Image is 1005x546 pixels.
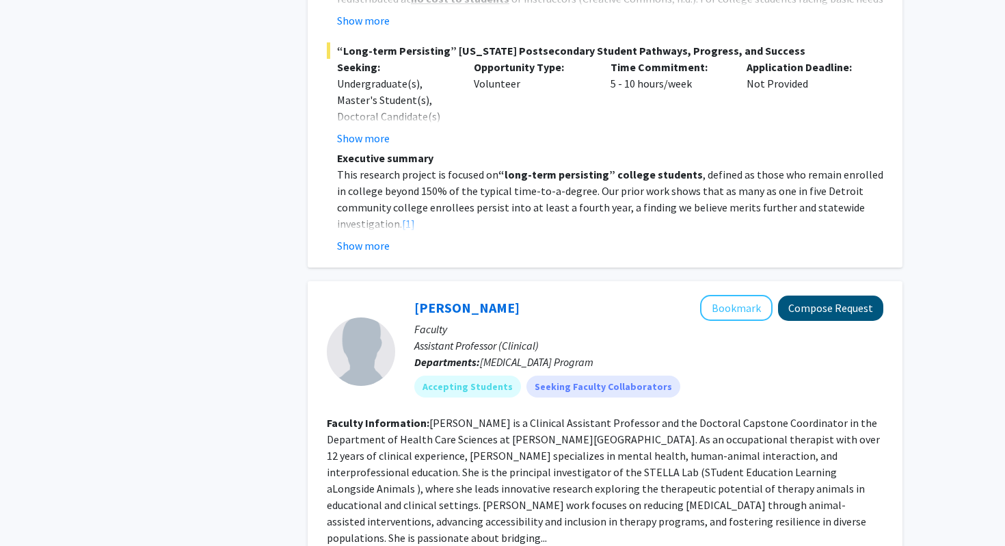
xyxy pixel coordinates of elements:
[414,376,521,398] mat-chip: Accepting Students
[474,59,590,75] p: Opportunity Type:
[337,75,453,157] div: Undergraduate(s), Master's Student(s), Doctoral Candidate(s) (PhD, MD, DMD, PharmD, etc.)
[327,416,429,430] b: Faculty Information:
[480,355,593,369] span: [MEDICAL_DATA] Program
[778,296,883,321] button: Compose Request to Christine Kivlen
[600,59,737,146] div: 5 - 10 hours/week
[337,12,390,29] button: Show more
[498,168,703,181] strong: “long-term persisting” college students
[700,295,773,321] button: Add Christine Kivlen to Bookmarks
[337,237,390,254] button: Show more
[464,59,600,146] div: Volunteer
[611,59,727,75] p: Time Commitment:
[327,416,880,545] fg-read-more: [PERSON_NAME] is a Clinical Assistant Professor and the Doctoral Capstone Coordinator in the Depa...
[414,355,480,369] b: Departments:
[337,130,390,146] button: Show more
[736,59,873,146] div: Not Provided
[414,299,520,316] a: [PERSON_NAME]
[414,337,883,354] p: Assistant Professor (Clinical)
[337,166,883,232] p: This research project is focused on , defined as those who remain enrolled in college beyond 150%...
[10,484,58,536] iframe: Chat
[526,376,680,398] mat-chip: Seeking Faculty Collaborators
[402,217,415,231] a: [1]
[414,321,883,337] p: Faculty
[327,42,883,59] span: “Long-term Persisting” [US_STATE] Postsecondary Student Pathways, Progress, and Success
[337,151,433,165] strong: Executive summary
[747,59,863,75] p: Application Deadline:
[337,59,453,75] p: Seeking:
